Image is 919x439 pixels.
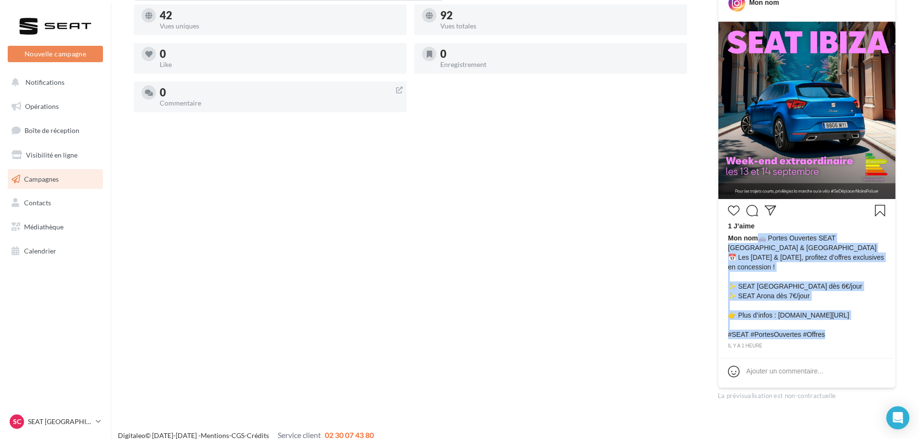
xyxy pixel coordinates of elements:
[25,102,59,110] span: Opérations
[746,366,823,376] div: Ajouter un commentaire...
[160,61,399,68] div: Like
[6,217,105,237] a: Médiathèque
[160,87,399,98] div: 0
[886,406,909,429] div: Open Intercom Messenger
[160,49,399,59] div: 0
[28,417,92,426] p: SEAT [GEOGRAPHIC_DATA]
[874,205,886,216] svg: Enregistrer
[24,223,64,231] span: Médiathèque
[718,388,896,400] div: La prévisualisation est non-contractuelle
[728,233,886,339] span: 🚗 Portes Ouvertes SEAT [GEOGRAPHIC_DATA] & [GEOGRAPHIC_DATA] 📅 Les [DATE] & [DATE], profitez d’of...
[160,10,399,21] div: 42
[26,78,64,86] span: Notifications
[13,417,21,426] span: SC
[6,241,105,261] a: Calendrier
[6,145,105,165] a: Visibilité en ligne
[8,412,103,431] a: SC SEAT [GEOGRAPHIC_DATA]
[24,174,59,183] span: Campagnes
[26,151,77,159] span: Visibilité en ligne
[440,61,679,68] div: Enregistrement
[746,205,758,216] svg: Commenter
[6,72,101,93] button: Notifications
[160,100,399,106] div: Commentaire
[25,126,79,134] span: Boîte de réception
[728,366,740,377] svg: Emoji
[6,96,105,117] a: Opérations
[6,193,105,213] a: Contacts
[440,49,679,59] div: 0
[728,234,758,242] span: Mon nom
[6,169,105,189] a: Campagnes
[765,205,776,216] svg: Partager la publication
[6,120,105,141] a: Boîte de réception
[440,23,679,29] div: Vues totales
[728,205,740,216] svg: J’aime
[728,221,886,233] div: 1 J’aime
[24,199,51,207] span: Contacts
[8,46,103,62] button: Nouvelle campagne
[728,342,886,350] div: il y a 1 heure
[24,247,56,255] span: Calendrier
[160,23,399,29] div: Vues uniques
[440,10,679,21] div: 92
